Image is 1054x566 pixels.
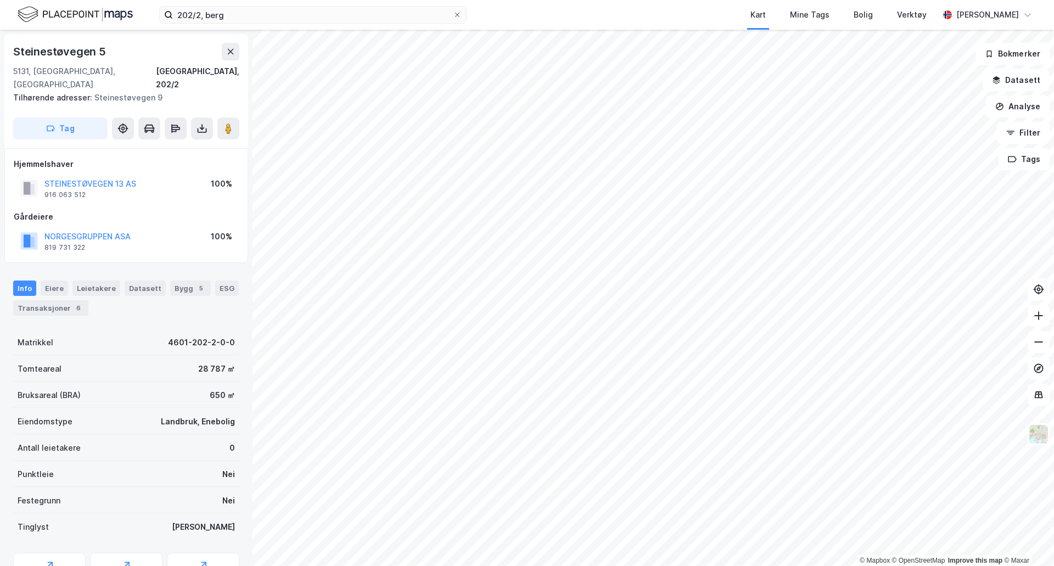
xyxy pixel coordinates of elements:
div: Punktleie [18,468,54,481]
a: Improve this map [948,557,1002,564]
div: Steinestøvegen 9 [13,91,231,104]
div: 100% [211,230,232,243]
a: Mapbox [860,557,890,564]
div: 5 [195,283,206,294]
div: 819 731 322 [44,243,85,252]
div: [PERSON_NAME] [172,520,235,534]
div: Mine Tags [790,8,829,21]
img: Z [1028,424,1049,445]
div: Info [13,281,36,296]
div: Eiendomstype [18,415,72,428]
div: Steinestøvegen 5 [13,43,108,60]
div: Bolig [854,8,873,21]
iframe: Chat Widget [999,513,1054,566]
div: Hjemmelshaver [14,158,239,171]
div: [GEOGRAPHIC_DATA], 202/2 [156,65,239,91]
div: Kontrollprogram for chat [999,513,1054,566]
div: 650 ㎡ [210,389,235,402]
div: Kart [750,8,766,21]
div: 100% [211,177,232,190]
div: Festegrunn [18,494,60,507]
div: 0 [229,441,235,455]
div: Eiere [41,281,68,296]
div: Bygg [170,281,211,296]
div: 28 787 ㎡ [198,362,235,376]
span: Tilhørende adresser: [13,93,94,102]
div: 6 [73,302,84,313]
div: Verktøy [897,8,927,21]
button: Analyse [986,96,1050,117]
div: Gårdeiere [14,210,239,223]
div: Transaksjoner [13,300,88,316]
div: Datasett [125,281,166,296]
button: Tag [13,117,108,139]
div: Bruksareal (BRA) [18,389,81,402]
div: Tinglyst [18,520,49,534]
div: [PERSON_NAME] [956,8,1019,21]
div: Nei [222,494,235,507]
div: Tomteareal [18,362,61,376]
div: 4601-202-2-0-0 [168,336,235,349]
div: ESG [215,281,239,296]
div: 5131, [GEOGRAPHIC_DATA], [GEOGRAPHIC_DATA] [13,65,156,91]
div: Leietakere [72,281,120,296]
div: Landbruk, Enebolig [161,415,235,428]
div: Nei [222,468,235,481]
div: 916 063 512 [44,190,86,199]
button: Filter [997,122,1050,144]
button: Bokmerker [975,43,1050,65]
button: Tags [999,148,1050,170]
a: OpenStreetMap [892,557,945,564]
button: Datasett [983,69,1050,91]
img: logo.f888ab2527a4732fd821a326f86c7f29.svg [18,5,133,24]
div: Matrikkel [18,336,53,349]
input: Søk på adresse, matrikkel, gårdeiere, leietakere eller personer [173,7,453,23]
div: Antall leietakere [18,441,81,455]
